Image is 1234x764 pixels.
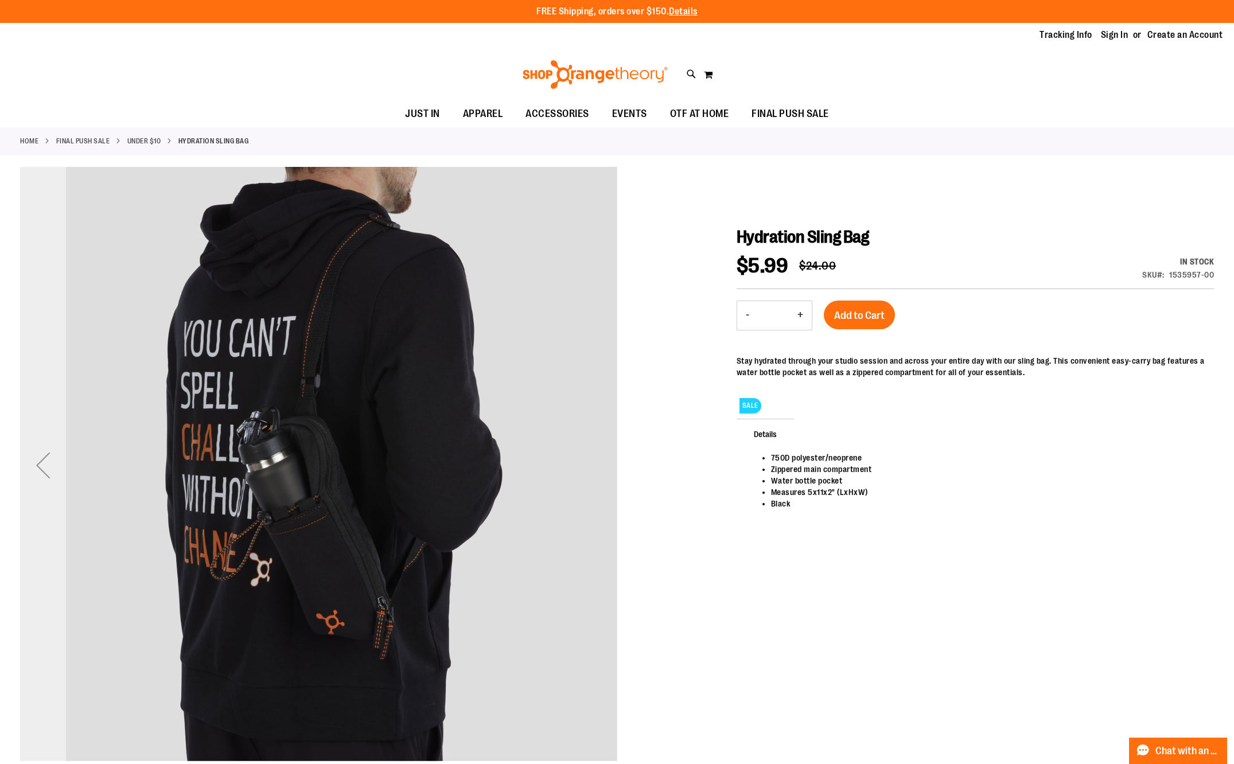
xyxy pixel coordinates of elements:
strong: Hydration Sling Bag [178,136,249,146]
li: Measures 5x11x2" (LxHxW) [771,486,1202,498]
span: APPAREL [463,101,503,127]
div: 1535957-00 [1169,269,1214,280]
a: JUST IN [394,101,451,127]
input: Product quantity [758,302,789,329]
img: Hydration Sling Bag [20,164,617,761]
span: $5.99 [737,254,788,278]
a: Create an Account [1147,29,1223,41]
p: FREE Shipping, orders over $150. [536,5,698,18]
span: Details [737,419,794,449]
strong: SKU [1142,270,1165,279]
button: Increase product quantity [789,301,812,330]
img: Shop Orangetheory [521,60,669,89]
a: Tracking Info [1040,29,1092,41]
button: Add to Cart [824,301,895,329]
a: Under $10 [127,136,161,146]
a: FINAL PUSH SALE [56,136,110,146]
div: Stay hydrated through your studio session and across your entire day with our sling bag. This con... [737,355,1214,378]
div: Previous [20,167,66,764]
a: Home [20,136,38,146]
span: SALE [739,398,761,414]
a: EVENTS [601,101,659,127]
a: Sign In [1101,29,1128,41]
span: Chat with an Expert [1155,746,1220,757]
li: Zippered main compartment [771,463,1202,475]
button: Decrease product quantity [737,301,758,330]
span: Hydration Sling Bag [737,227,869,247]
span: Add to Cart [834,309,885,322]
span: JUST IN [405,101,440,127]
li: Water bottle pocket [771,475,1202,486]
span: $24.00 [799,259,836,272]
a: ACCESSORIES [514,101,601,127]
span: ACCESSORIES [525,101,589,127]
span: EVENTS [612,101,647,127]
li: Black [771,498,1202,509]
li: 750D polyester/neoprene [771,452,1202,463]
span: FINAL PUSH SALE [752,101,829,127]
span: In stock [1180,257,1214,266]
a: Details [669,6,698,17]
a: OTF AT HOME [659,101,741,127]
button: Chat with an Expert [1129,738,1228,764]
span: OTF AT HOME [670,101,729,127]
a: FINAL PUSH SALE [740,101,840,127]
a: APPAREL [451,101,515,127]
div: Hydration Sling Bag [20,167,617,764]
div: Availability [1142,256,1214,267]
